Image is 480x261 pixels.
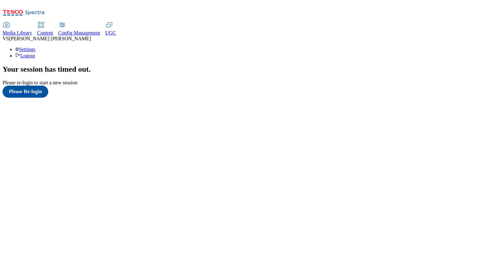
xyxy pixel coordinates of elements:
a: UGC [105,23,116,36]
span: VS [3,36,9,41]
a: Please Re-login [3,86,477,98]
button: Please Re-login [3,86,48,98]
a: Media Library [3,23,32,36]
span: Config Management [58,30,100,36]
h2: Your session has timed out [3,65,477,74]
span: [PERSON_NAME] [PERSON_NAME] [9,36,91,41]
a: Logout [15,53,35,58]
a: Content [37,23,53,36]
div: Please re-login to start a new session [3,80,477,86]
span: UGC [105,30,116,36]
a: Settings [15,47,36,52]
span: . [89,65,91,73]
span: Media Library [3,30,32,36]
a: Config Management [58,23,100,36]
span: Content [37,30,53,36]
